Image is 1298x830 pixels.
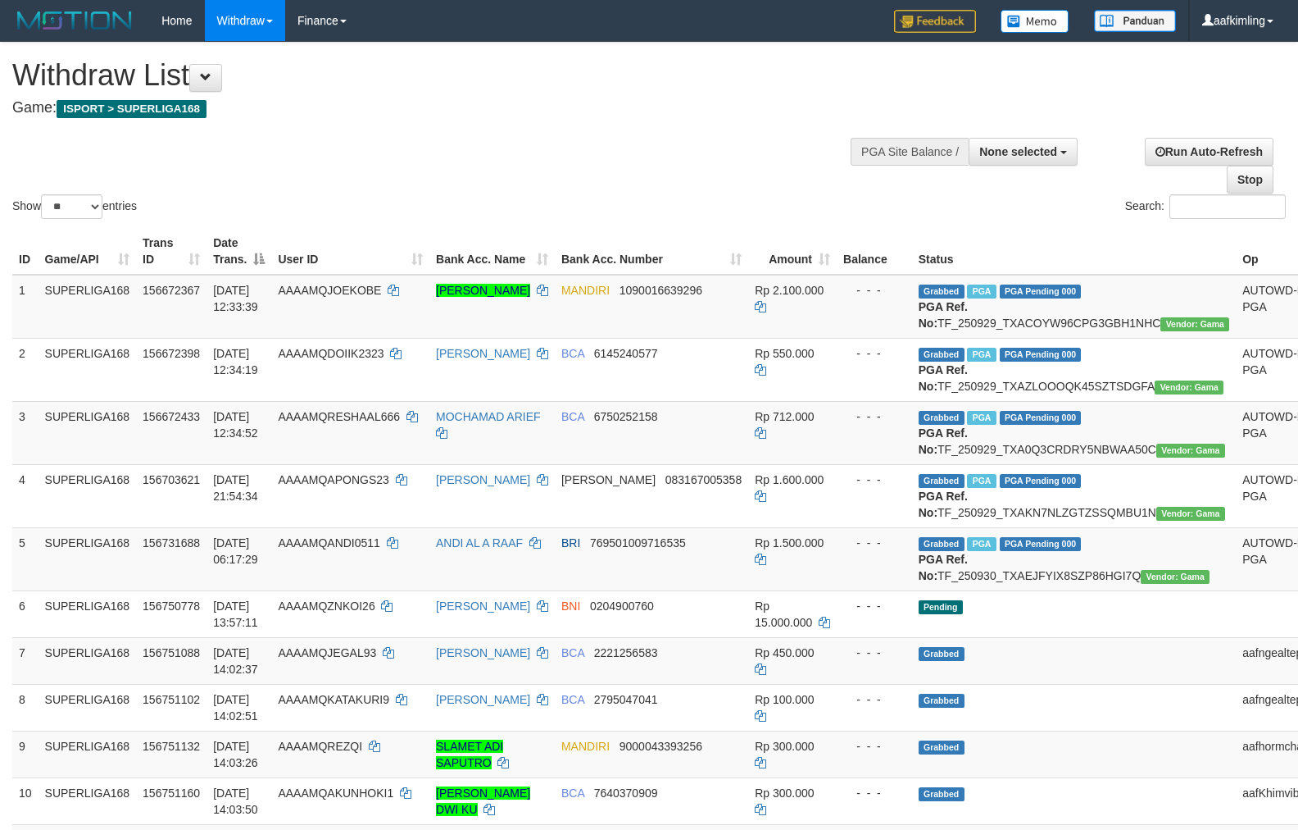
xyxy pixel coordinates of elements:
[1169,194,1286,219] input: Search:
[665,473,742,486] span: Copy 083167005358 to clipboard
[143,600,200,613] span: 156750778
[39,464,137,527] td: SUPERLIGA168
[919,348,964,362] span: Grabbed
[278,284,381,297] span: AAAAMQJOEKOBE
[39,527,137,591] td: SUPERLIGA168
[12,591,39,637] td: 6
[561,787,584,800] span: BCA
[912,275,1236,339] td: TF_250929_TXACOYW96CPG3GBH1NHC
[436,410,541,423] a: MOCHAMAD ARIEF
[213,473,258,503] span: [DATE] 21:54:34
[436,787,530,816] a: [PERSON_NAME] DWI KU
[213,646,258,676] span: [DATE] 14:02:37
[967,537,996,551] span: Marked by aafromsomean
[919,411,964,425] span: Grabbed
[755,536,824,550] span: Rp 1.500.000
[561,410,584,423] span: BCA
[1141,570,1209,584] span: Vendor URL: https://trx31.1velocity.biz
[12,100,849,116] h4: Game:
[594,410,658,423] span: Copy 6750252158 to clipboard
[919,426,968,456] b: PGA Ref. No:
[561,536,580,550] span: BRI
[436,347,530,360] a: [PERSON_NAME]
[1155,381,1223,394] span: Vendor URL: https://trx31.1velocity.biz
[843,345,905,362] div: - - -
[436,600,530,613] a: [PERSON_NAME]
[594,693,658,706] span: Copy 2795047041 to clipboard
[12,194,137,219] label: Show entries
[39,778,137,824] td: SUPERLIGA168
[894,10,976,33] img: Feedback.jpg
[12,527,39,591] td: 5
[967,411,996,425] span: Marked by aafsoycanthlai
[837,228,912,275] th: Balance
[561,473,656,486] span: [PERSON_NAME]
[967,348,996,362] span: Marked by aafsoycanthlai
[1001,10,1069,33] img: Button%20Memo.svg
[436,693,530,706] a: [PERSON_NAME]
[12,778,39,824] td: 10
[967,285,996,299] span: Marked by aafsengchandara
[436,473,530,486] a: [PERSON_NAME]
[755,410,814,423] span: Rp 712.000
[213,284,258,313] span: [DATE] 12:33:39
[919,553,968,582] b: PGA Ref. No:
[755,787,814,800] span: Rp 300.000
[1125,194,1286,219] label: Search:
[919,474,964,488] span: Grabbed
[919,787,964,801] span: Grabbed
[436,284,530,297] a: [PERSON_NAME]
[843,738,905,755] div: - - -
[278,693,389,706] span: AAAAMQKATAKURI9
[755,473,824,486] span: Rp 1.600.000
[39,591,137,637] td: SUPERLIGA168
[436,536,523,550] a: ANDI AL A RAAF
[213,740,258,769] span: [DATE] 14:03:26
[143,646,200,659] span: 156751088
[41,194,102,219] select: Showentries
[213,536,258,566] span: [DATE] 06:17:29
[39,637,137,684] td: SUPERLIGA168
[1000,411,1082,425] span: PGA Pending
[143,536,200,550] span: 156731688
[436,740,503,769] a: SLAMET ADI SAPUTRO
[429,228,555,275] th: Bank Acc. Name: activate to sort column ascending
[143,473,200,486] span: 156703621
[136,228,206,275] th: Trans ID: activate to sort column ascending
[555,228,748,275] th: Bank Acc. Number: activate to sort column ascending
[619,284,702,297] span: Copy 1090016639296 to clipboard
[12,8,137,33] img: MOTION_logo.png
[12,401,39,464] td: 3
[919,741,964,755] span: Grabbed
[143,410,200,423] span: 156672433
[919,600,963,614] span: Pending
[1145,138,1273,166] a: Run Auto-Refresh
[912,338,1236,401] td: TF_250929_TXAZLOOOQK45SZTSDGFA
[755,646,814,659] span: Rp 450.000
[12,637,39,684] td: 7
[594,646,658,659] span: Copy 2221256583 to clipboard
[1000,285,1082,299] span: PGA Pending
[278,410,400,423] span: AAAAMQRESHAAL666
[561,284,610,297] span: MANDIRI
[278,787,393,800] span: AAAAMQAKUNHOKI1
[755,284,824,297] span: Rp 2.100.000
[143,740,200,753] span: 156751132
[748,228,837,275] th: Amount: activate to sort column ascending
[843,282,905,299] div: - - -
[271,228,429,275] th: User ID: activate to sort column ascending
[843,691,905,708] div: - - -
[39,228,137,275] th: Game/API: activate to sort column ascending
[39,401,137,464] td: SUPERLIGA168
[278,536,380,550] span: AAAAMQANDI0511
[561,646,584,659] span: BCA
[206,228,271,275] th: Date Trans.: activate to sort column descending
[969,138,1078,166] button: None selected
[12,731,39,778] td: 9
[561,600,580,613] span: BNI
[143,284,200,297] span: 156672367
[919,300,968,330] b: PGA Ref. No:
[213,693,258,723] span: [DATE] 14:02:51
[561,347,584,360] span: BCA
[1156,444,1225,458] span: Vendor URL: https://trx31.1velocity.biz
